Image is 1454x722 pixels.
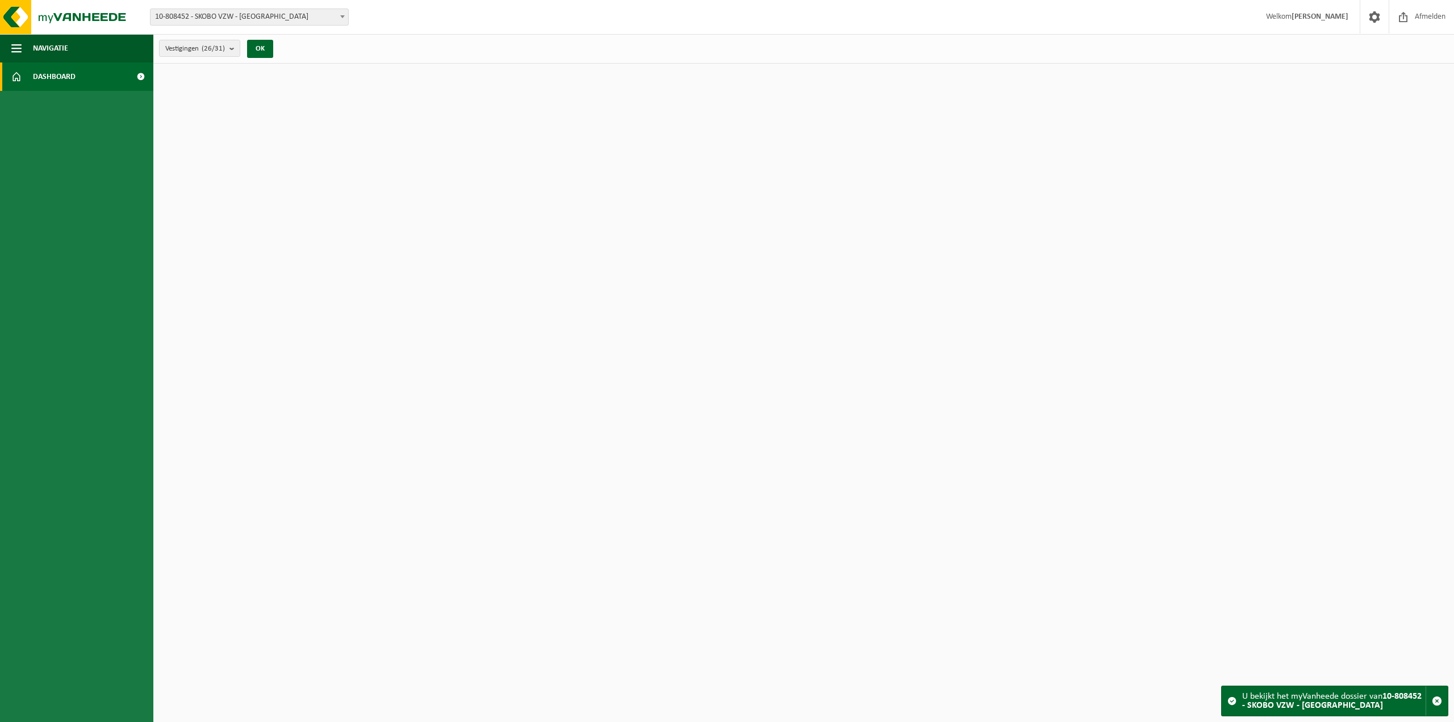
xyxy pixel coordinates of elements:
[33,34,68,62] span: Navigatie
[165,40,225,57] span: Vestigingen
[33,62,76,91] span: Dashboard
[202,45,225,52] count: (26/31)
[159,40,240,57] button: Vestigingen(26/31)
[1242,686,1426,716] div: U bekijkt het myVanheede dossier van
[150,9,349,26] span: 10-808452 - SKOBO VZW - BRUGGE
[247,40,273,58] button: OK
[151,9,348,25] span: 10-808452 - SKOBO VZW - BRUGGE
[1292,12,1348,21] strong: [PERSON_NAME]
[1242,692,1422,710] strong: 10-808452 - SKOBO VZW - [GEOGRAPHIC_DATA]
